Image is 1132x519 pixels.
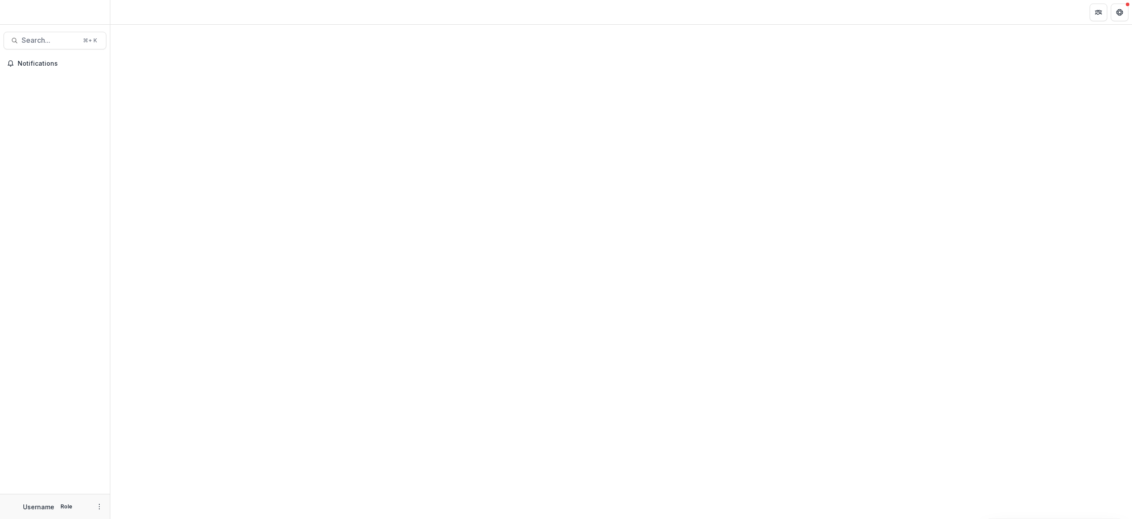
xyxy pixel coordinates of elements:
span: Notifications [18,60,103,67]
button: Get Help [1111,4,1128,21]
p: Role [58,503,75,511]
button: Search... [4,32,106,49]
button: Partners [1090,4,1107,21]
p: Username [23,502,54,512]
span: Search... [22,36,78,45]
nav: breadcrumb [114,6,151,19]
button: More [94,501,105,512]
div: ⌘ + K [81,36,99,45]
button: Notifications [4,56,106,71]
